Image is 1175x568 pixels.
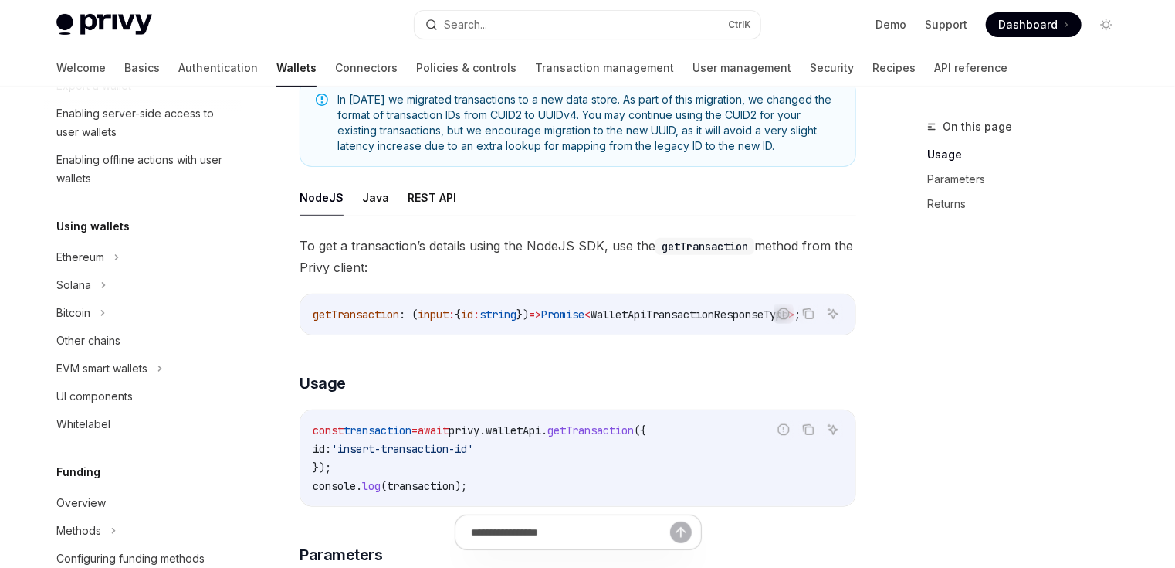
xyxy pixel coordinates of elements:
[44,327,242,355] a: Other chains
[56,494,106,512] div: Overview
[411,423,418,437] span: =
[331,442,473,456] span: 'insert-transaction-id'
[313,479,356,493] span: console
[927,142,1131,167] a: Usage
[634,423,646,437] span: ({
[56,49,106,87] a: Welcome
[362,179,389,216] button: Java
[313,461,331,474] span: });
[872,49,916,87] a: Recipes
[56,217,130,236] h5: Using wallets
[449,423,479,437] span: privy
[449,308,455,321] span: :
[56,151,232,188] div: Enabling offline actions with user wallets
[344,423,411,437] span: transaction
[56,14,152,36] img: light logo
[541,423,547,437] span: .
[316,94,328,106] svg: Note
[415,11,760,39] button: Search...CtrlK
[56,359,147,378] div: EVM smart wallets
[670,521,692,542] button: Send message
[356,479,362,493] span: .
[300,372,346,394] span: Usage
[56,549,205,568] div: Configuring funding methods
[547,423,634,437] span: getTransaction
[56,248,104,267] div: Ethereum
[337,92,840,154] span: In [DATE] we migrated transactions to a new data store. As part of this migration, we changed the...
[516,308,529,321] span: })
[798,304,818,324] button: Copy the contents from the code block
[313,308,399,321] span: getTransaction
[927,192,1131,216] a: Returns
[44,383,242,410] a: UI components
[943,117,1012,136] span: On this page
[774,420,794,440] button: Report incorrect code
[56,415,110,434] div: Whitelabel
[541,308,584,321] span: Promise
[1094,12,1119,37] button: Toggle dark mode
[300,179,344,216] button: NodeJS
[44,489,242,517] a: Overview
[313,442,331,456] span: id:
[44,100,242,146] a: Enabling server-side access to user wallets
[276,49,317,87] a: Wallets
[56,276,91,294] div: Solana
[774,304,794,324] button: Report incorrect code
[56,463,100,481] h5: Funding
[479,423,486,437] span: .
[486,423,541,437] span: walletApi
[875,17,906,32] a: Demo
[934,49,1007,87] a: API reference
[591,308,788,321] span: WalletApiTransactionResponseType
[408,179,456,216] button: REST API
[44,146,242,192] a: Enabling offline actions with user wallets
[584,308,591,321] span: <
[56,304,90,322] div: Bitcoin
[810,49,854,87] a: Security
[56,522,101,540] div: Methods
[335,49,398,87] a: Connectors
[925,17,967,32] a: Support
[692,49,791,87] a: User management
[535,49,674,87] a: Transaction management
[300,235,856,278] span: To get a transaction’s details using the NodeJS SDK, use the method from the Privy client:
[56,387,133,406] div: UI components
[387,479,455,493] span: transaction
[479,308,516,321] span: string
[178,49,258,87] a: Authentication
[44,410,242,438] a: Whitelabel
[381,479,387,493] span: (
[798,420,818,440] button: Copy the contents from the code block
[823,420,843,440] button: Ask AI
[56,104,232,141] div: Enabling server-side access to user wallets
[529,308,541,321] span: =>
[124,49,160,87] a: Basics
[418,308,449,321] span: input
[56,332,120,350] div: Other chains
[313,423,344,437] span: const
[416,49,516,87] a: Policies & controls
[655,238,754,255] code: getTransaction
[998,17,1058,32] span: Dashboard
[455,479,467,493] span: );
[444,15,487,34] div: Search...
[728,19,751,31] span: Ctrl K
[455,308,461,321] span: {
[418,423,449,437] span: await
[362,479,381,493] span: log
[927,167,1131,192] a: Parameters
[461,308,473,321] span: id
[986,12,1082,37] a: Dashboard
[823,304,843,324] button: Ask AI
[399,308,418,321] span: : (
[794,308,801,321] span: ;
[473,308,479,321] span: :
